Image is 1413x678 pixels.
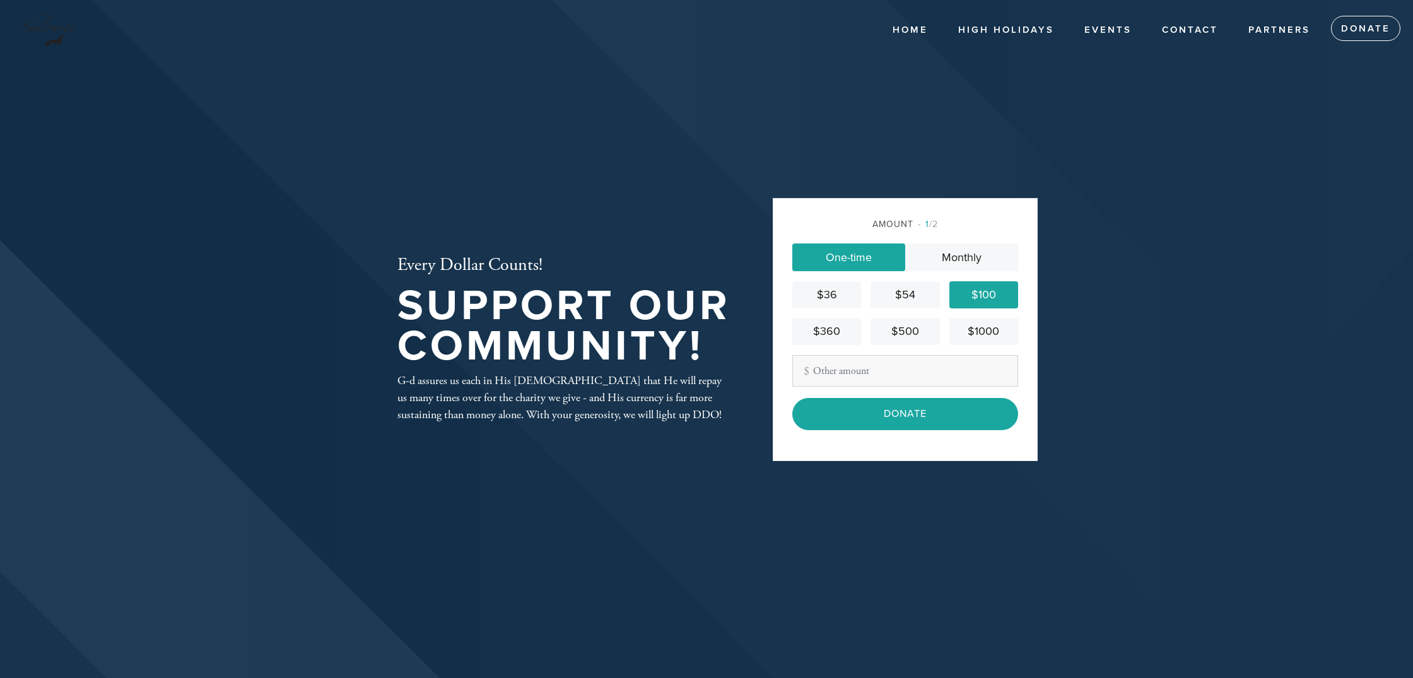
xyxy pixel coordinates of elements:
[397,286,732,367] h1: Support our Community!
[871,318,939,345] a: $500
[397,255,732,276] h2: Every Dollar Counts!
[1075,18,1141,42] a: Events
[949,18,1064,42] a: High Holidays
[918,219,938,230] span: /2
[792,281,861,308] a: $36
[397,372,732,423] div: G-d assures us each in His [DEMOGRAPHIC_DATA] that He will repay us many times over for the chari...
[792,398,1018,430] input: Donate
[19,6,78,52] img: Shulounge%20Logo%20HQ%20%28no%20background%29.png
[792,243,905,271] a: One-time
[871,281,939,308] a: $54
[1239,18,1320,42] a: Partners
[925,219,929,230] span: 1
[949,281,1018,308] a: $100
[954,323,1013,340] div: $1000
[792,355,1018,387] input: Other amount
[797,323,856,340] div: $360
[792,218,1018,231] div: Amount
[797,286,856,303] div: $36
[876,286,934,303] div: $54
[876,323,934,340] div: $500
[792,318,861,345] a: $360
[905,243,1018,271] a: Monthly
[949,318,1018,345] a: $1000
[883,18,937,42] a: Home
[954,286,1013,303] div: $100
[1152,18,1228,42] a: Contact
[1331,16,1400,41] a: Donate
